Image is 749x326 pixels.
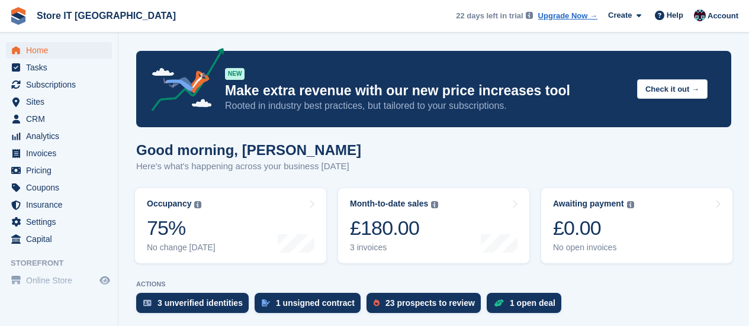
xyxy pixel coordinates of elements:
span: Capital [26,231,97,247]
span: Sites [26,93,97,110]
div: £0.00 [553,216,634,240]
span: Invoices [26,145,97,162]
img: icon-info-grey-7440780725fd019a000dd9b08b2336e03edf1995a4989e88bcd33f0948082b44.svg [194,201,201,208]
a: menu [6,162,112,179]
div: NEW [225,68,245,80]
span: Tasks [26,59,97,76]
a: menu [6,128,112,144]
img: price-adjustments-announcement-icon-8257ccfd72463d97f412b2fc003d46551f7dbcb40ab6d574587a9cd5c0d94... [142,48,224,115]
img: icon-info-grey-7440780725fd019a000dd9b08b2336e03edf1995a4989e88bcd33f0948082b44.svg [627,201,634,208]
a: menu [6,76,112,93]
div: £180.00 [350,216,438,240]
img: contract_signature_icon-13c848040528278c33f63329250d36e43548de30e8caae1d1a13099fd9432cc5.svg [262,299,270,306]
p: ACTIONS [136,280,731,288]
span: Home [26,42,97,59]
a: menu [6,231,112,247]
div: No change [DATE] [147,243,216,253]
p: Make extra revenue with our new price increases tool [225,82,628,99]
a: menu [6,214,112,230]
div: 1 open deal [510,298,555,308]
a: 3 unverified identities [136,293,255,319]
img: deal-1b604bf984904fb50ccaf53a9ad4b4a5d6e5aea283cecdc64d6e3604feb123c2.svg [494,299,504,307]
div: 1 unsigned contract [276,298,355,308]
span: CRM [26,111,97,127]
button: Check it out → [637,79,708,99]
a: 1 unsigned contract [255,293,367,319]
span: Account [708,10,738,22]
a: Upgrade Now → [538,10,597,22]
span: Analytics [26,128,97,144]
span: Help [667,9,683,21]
p: Rooted in industry best practices, but tailored to your subscriptions. [225,99,628,112]
p: Here's what's happening across your business [DATE] [136,160,361,173]
img: verify_identity-adf6edd0f0f0b5bbfe63781bf79b02c33cf7c696d77639b501bdc392416b5a36.svg [143,299,152,306]
img: icon-info-grey-7440780725fd019a000dd9b08b2336e03edf1995a4989e88bcd33f0948082b44.svg [431,201,438,208]
a: Occupancy 75% No change [DATE] [135,188,326,263]
div: No open invoices [553,243,634,253]
div: Awaiting payment [553,199,624,209]
div: 3 unverified identities [157,298,243,308]
a: menu [6,179,112,196]
div: Month-to-date sales [350,199,428,209]
span: Subscriptions [26,76,97,93]
a: menu [6,272,112,289]
a: Store IT [GEOGRAPHIC_DATA] [32,6,181,25]
div: 75% [147,216,216,240]
h1: Good morning, [PERSON_NAME] [136,142,361,158]
div: 3 invoices [350,243,438,253]
span: Create [608,9,632,21]
a: Month-to-date sales £180.00 3 invoices [338,188,529,263]
a: 23 prospects to review [367,293,487,319]
span: Pricing [26,162,97,179]
img: James Campbell Adamson [694,9,706,21]
a: menu [6,196,112,213]
a: menu [6,111,112,127]
img: icon-info-grey-7440780725fd019a000dd9b08b2336e03edf1995a4989e88bcd33f0948082b44.svg [526,12,533,19]
a: Awaiting payment £0.00 No open invoices [541,188,732,263]
a: menu [6,42,112,59]
a: menu [6,145,112,162]
span: Settings [26,214,97,230]
a: Preview store [98,273,112,288]
span: Coupons [26,179,97,196]
span: 22 days left in trial [456,10,523,22]
a: 1 open deal [487,293,567,319]
span: Insurance [26,196,97,213]
span: Online Store [26,272,97,289]
img: stora-icon-8386f47178a22dfd0bd8f6a31ec36ba5ce8667c1dd55bd0f319d3a0aa187defe.svg [9,7,27,25]
a: menu [6,59,112,76]
img: prospect-51fa495bee0391a8d652442698ab0144808aea92771e9ea1ae160a38d050c398.svg [374,299,380,306]
span: Storefront [11,257,118,269]
div: Occupancy [147,199,191,209]
a: menu [6,93,112,110]
div: 23 prospects to review [385,298,475,308]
